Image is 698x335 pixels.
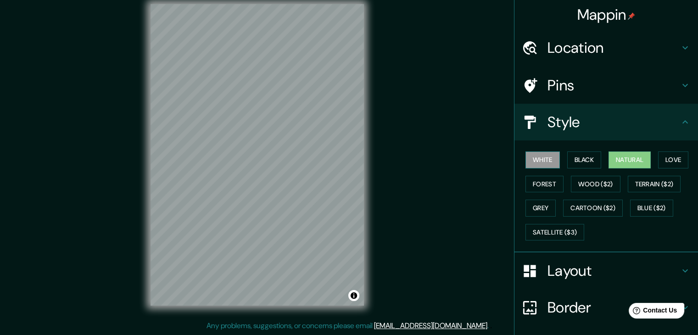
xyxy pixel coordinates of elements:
[616,299,688,325] iframe: Help widget launcher
[514,252,698,289] div: Layout
[514,29,698,66] div: Location
[348,290,359,301] button: Toggle attribution
[547,262,680,280] h4: Layout
[571,176,620,193] button: Wood ($2)
[207,320,489,331] p: Any problems, suggestions, or concerns please email .
[630,200,673,217] button: Blue ($2)
[628,12,635,20] img: pin-icon.png
[609,151,651,168] button: Natural
[514,67,698,104] div: Pins
[151,4,364,306] canvas: Map
[547,39,680,57] h4: Location
[525,151,560,168] button: White
[628,176,681,193] button: Terrain ($2)
[563,200,623,217] button: Cartoon ($2)
[567,151,602,168] button: Black
[514,289,698,326] div: Border
[490,320,492,331] div: .
[658,151,688,168] button: Love
[489,320,490,331] div: .
[525,176,564,193] button: Forest
[547,76,680,95] h4: Pins
[374,321,487,330] a: [EMAIL_ADDRESS][DOMAIN_NAME]
[547,298,680,317] h4: Border
[525,224,584,241] button: Satellite ($3)
[514,104,698,140] div: Style
[577,6,636,24] h4: Mappin
[525,200,556,217] button: Grey
[547,113,680,131] h4: Style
